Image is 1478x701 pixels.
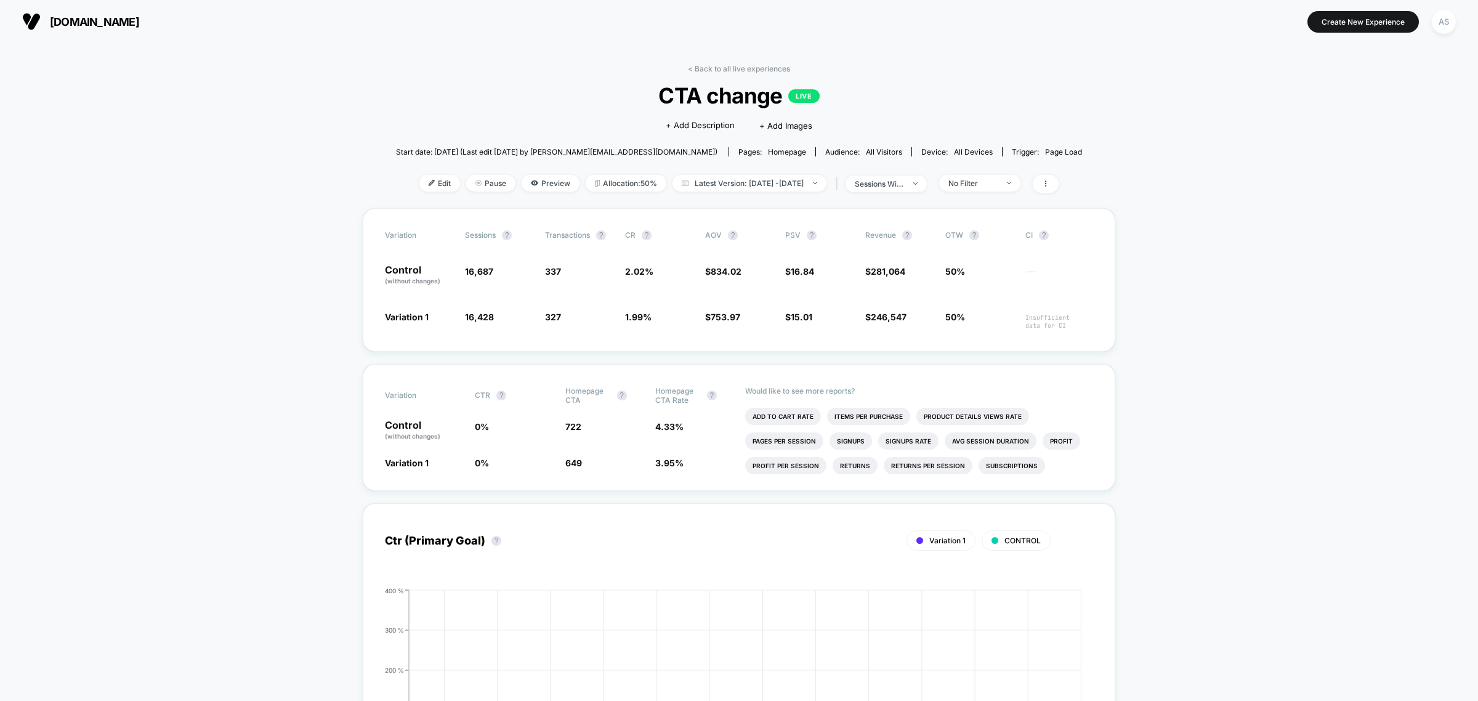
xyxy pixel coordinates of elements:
span: 3.95 % [655,458,684,468]
span: 327 [545,312,561,322]
span: 16,428 [465,312,494,322]
span: Pause [466,175,515,192]
span: CI [1025,230,1093,240]
div: AS [1432,10,1456,34]
li: Returns Per Session [884,457,972,474]
span: all devices [954,147,993,156]
span: $ [785,312,812,322]
span: + Add Images [759,121,812,131]
button: ? [1039,230,1049,240]
span: 722 [565,421,581,432]
img: end [913,182,918,185]
button: ? [902,230,912,240]
button: AS [1428,9,1460,34]
span: Preview [522,175,579,192]
span: 2.02 % [625,266,653,277]
span: 50% [945,312,965,322]
span: + Add Description [666,120,735,132]
span: Revenue [865,230,896,240]
img: calendar [682,180,689,186]
button: [DOMAIN_NAME] [18,12,143,31]
span: Sessions [465,230,496,240]
span: Edit [419,175,460,192]
button: ? [596,230,606,240]
span: CONTROL [1004,536,1041,545]
li: Items Per Purchase [827,408,910,425]
li: Profit Per Session [745,457,826,474]
span: $ [865,266,905,277]
div: Pages: [738,147,806,156]
span: (without changes) [385,277,440,285]
p: Control [385,265,453,286]
span: 0 % [475,421,489,432]
img: end [813,182,817,184]
span: Device: [911,147,1002,156]
span: OTW [945,230,1013,240]
span: Variation [385,230,453,240]
span: $ [785,266,814,277]
img: rebalance [595,180,600,187]
div: Audience: [825,147,902,156]
span: Start date: [DATE] (Last edit [DATE] by [PERSON_NAME][EMAIL_ADDRESS][DOMAIN_NAME]) [396,147,717,156]
span: 1.99 % [625,312,652,322]
button: ? [617,391,627,400]
tspan: 300 % [385,626,404,633]
span: 15.01 [791,312,812,322]
span: [DOMAIN_NAME] [50,15,139,28]
tspan: 400 % [385,586,404,594]
button: ? [807,230,817,240]
span: PSV [785,230,801,240]
span: Variation 1 [929,536,966,545]
button: Create New Experience [1307,11,1419,33]
span: (without changes) [385,432,440,440]
li: Avg Session Duration [945,432,1036,450]
span: CTR [475,391,490,400]
span: 834.02 [711,266,741,277]
span: Variation [385,386,453,405]
span: Allocation: 50% [586,175,666,192]
span: 16.84 [791,266,814,277]
p: LIVE [788,89,819,103]
span: 16,687 [465,266,493,277]
span: $ [865,312,907,322]
span: Homepage CTA rate [655,386,701,405]
button: ? [728,230,738,240]
button: ? [496,391,506,400]
button: ? [969,230,979,240]
p: Control [385,420,462,441]
span: 649 [565,458,582,468]
span: Variation 1 [385,458,429,468]
li: Subscriptions [979,457,1045,474]
tspan: 200 % [385,666,404,673]
a: < Back to all live experiences [688,64,790,73]
span: $ [705,312,740,322]
span: 281,064 [871,266,905,277]
button: ? [707,391,717,400]
span: | [833,175,846,193]
span: Variation 1 [385,312,429,322]
span: AOV [705,230,722,240]
span: Transactions [545,230,590,240]
span: CTA change [430,83,1048,108]
span: $ [705,266,741,277]
span: --- [1025,268,1093,286]
div: No Filter [948,179,998,188]
span: Latest Version: [DATE] - [DATE] [672,175,826,192]
button: ? [502,230,512,240]
span: Insufficient data for CI [1025,314,1093,330]
li: Signups [830,432,872,450]
img: Visually logo [22,12,41,31]
img: edit [429,180,435,186]
img: end [475,180,482,186]
li: Profit [1043,432,1080,450]
button: ? [491,536,501,546]
span: 4.33 % [655,421,684,432]
span: 753.97 [711,312,740,322]
li: Returns [833,457,878,474]
span: 246,547 [871,312,907,322]
span: homepage [768,147,806,156]
span: 0 % [475,458,489,468]
span: Page Load [1045,147,1082,156]
span: Homepage CTA [565,386,611,405]
li: Pages Per Session [745,432,823,450]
